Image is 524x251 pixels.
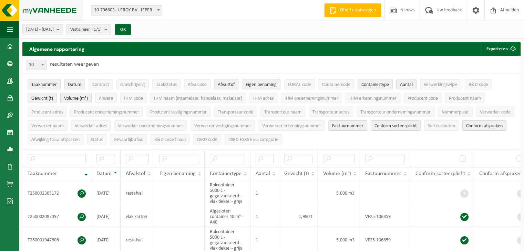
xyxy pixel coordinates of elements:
span: IHM code [124,96,143,101]
span: IHM naam (inzamelaar, handelaar, makelaar) [154,96,242,101]
button: AantalAantal: Activate to sort [396,79,417,89]
button: CSRD codeCSRD code: Activate to sort [193,134,221,144]
button: Verwerker adresVerwerker adres: Activate to sort [71,120,111,131]
span: IHM ondernemingsnummer [285,96,338,101]
span: Sorteerfouten [428,123,455,129]
span: Containertype [210,171,242,176]
button: DatumDatum: Activate to sort [64,79,85,89]
td: 1 [250,206,279,227]
span: Taaknummer [31,82,57,87]
span: Afvalstof [126,171,145,176]
button: Transporteur codeTransporteur code: Activate to sort [214,107,257,117]
span: Andere [99,96,113,101]
button: Producent vestigingsnummerProducent vestigingsnummer: Activate to sort [146,107,210,117]
button: Vestigingen(1/1) [66,24,111,34]
span: Datum [96,171,112,176]
span: Factuurnummer [332,123,363,129]
span: Nummerplaat [442,110,469,115]
td: T250002087097 [22,206,91,227]
a: Offerte aanvragen [324,3,381,17]
button: [DATE] - [DATE] [22,24,63,34]
td: 1 [250,180,279,206]
button: Conform sorteerplicht : Activate to sort [371,120,421,131]
td: vlak karton [121,206,154,227]
button: Gevaarlijk afval : Activate to sort [110,134,147,144]
span: Verwerker adres [75,123,107,129]
button: AndereAndere: Activate to sort [95,93,117,103]
button: Transporteur adresTransporteur adres: Activate to sort [309,107,353,117]
button: IHM ondernemingsnummerIHM ondernemingsnummer: Activate to sort [281,93,342,103]
button: NummerplaatNummerplaat: Activate to sort [438,107,473,117]
button: TaakstatusTaakstatus: Activate to sort [152,79,181,89]
button: Conform afspraken : Activate to sort [462,120,506,131]
span: Verwerker vestigingsnummer [194,123,251,129]
button: AfvalcodeAfvalcode: Activate to sort [184,79,210,89]
span: Gevaarlijk afval [114,137,143,142]
button: IHM naam (inzamelaar, handelaar, makelaar)IHM naam (inzamelaar, handelaar, makelaar): Activate to... [150,93,246,103]
span: Producent code [408,96,438,101]
button: AfvalstofAfvalstof: Activate to sort [214,79,238,89]
span: Verwerker code [480,110,511,115]
button: OK [115,24,131,35]
button: Gewicht (t)Gewicht (t): Activate to sort [28,93,57,103]
button: Verwerker ondernemingsnummerVerwerker ondernemingsnummer: Activate to sort [114,120,187,131]
span: Transporteur ondernemingsnummer [360,110,431,115]
span: R&D code [469,82,488,87]
button: VerwerkingswijzeVerwerkingswijze: Activate to sort [420,79,461,89]
span: Afwijking t.o.v. afspraken [31,137,80,142]
button: Verwerker codeVerwerker code: Activate to sort [476,107,514,117]
td: restafval [121,180,154,206]
span: Transporteur adres [312,110,349,115]
span: 10 [26,60,46,70]
span: Conform sorteerplicht [374,123,417,129]
button: Verwerker erkenningsnummerVerwerker erkenningsnummer: Activate to sort [258,120,325,131]
span: Producent vestigingsnummer [150,110,207,115]
button: StatusStatus: Activate to sort [87,134,106,144]
button: SorteerfoutenSorteerfouten: Activate to sort [424,120,459,131]
span: Verwerker naam [31,123,64,129]
span: R&D code finaal [154,137,186,142]
button: R&D code finaalR&amp;D code finaal: Activate to sort [151,134,189,144]
span: CSRD ESRS E5-5 categorie [228,137,278,142]
button: Exporteren [481,42,520,56]
span: Gewicht (t) [31,96,53,101]
button: TaaknummerTaaknummer: Activate to remove sorting [28,79,61,89]
button: ContractContract: Activate to sort [89,79,113,89]
button: Verwerker vestigingsnummerVerwerker vestigingsnummer: Activate to sort [191,120,255,131]
span: Aantal [256,171,270,176]
span: Producent adres [31,110,63,115]
span: Conform afspraken [466,123,503,129]
button: R&D codeR&amp;D code: Activate to sort [465,79,492,89]
span: Vestigingen [70,24,102,35]
button: Volume (m³)Volume (m³): Activate to sort [60,93,92,103]
span: Volume (m³) [323,171,351,176]
h2: Algemene rapportering [22,42,91,56]
button: Afwijking t.o.v. afsprakenAfwijking t.o.v. afspraken: Activate to sort [28,134,83,144]
button: Verwerker naamVerwerker naam: Activate to sort [28,120,68,131]
span: Factuurnummer [365,171,401,176]
span: IHM adres [253,96,274,101]
span: Status [91,137,103,142]
button: EURAL codeEURAL code: Activate to sort [284,79,315,89]
button: Producent adresProducent adres: Activate to sort [28,107,67,117]
td: VF25-106859 [360,206,410,227]
span: Producent naam [449,96,481,101]
span: Taakstatus [156,82,177,87]
button: Transporteur naamTransporteur naam: Activate to sort [260,107,305,117]
span: Eigen benaming [246,82,277,87]
td: 5,000 m3 [318,180,360,206]
span: Offerte aanvragen [338,7,378,14]
span: Producent ondernemingsnummer [74,110,139,115]
span: Containertype [361,82,389,87]
button: Producent naamProducent naam: Activate to sort [445,93,485,103]
button: FactuurnummerFactuurnummer: Activate to sort [328,120,367,131]
button: IHM adresIHM adres: Activate to sort [249,93,277,103]
span: Verwerker ondernemingsnummer [118,123,183,129]
button: ContainertypeContainertype: Activate to sort [358,79,393,89]
button: Eigen benamingEigen benaming: Activate to sort [242,79,280,89]
span: Taaknummer [28,171,57,176]
span: Verwerker erkenningsnummer [262,123,321,129]
span: 10-736603 - LEROY BV - IEPER [91,6,162,15]
button: Producent codeProducent code: Activate to sort [404,93,442,103]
